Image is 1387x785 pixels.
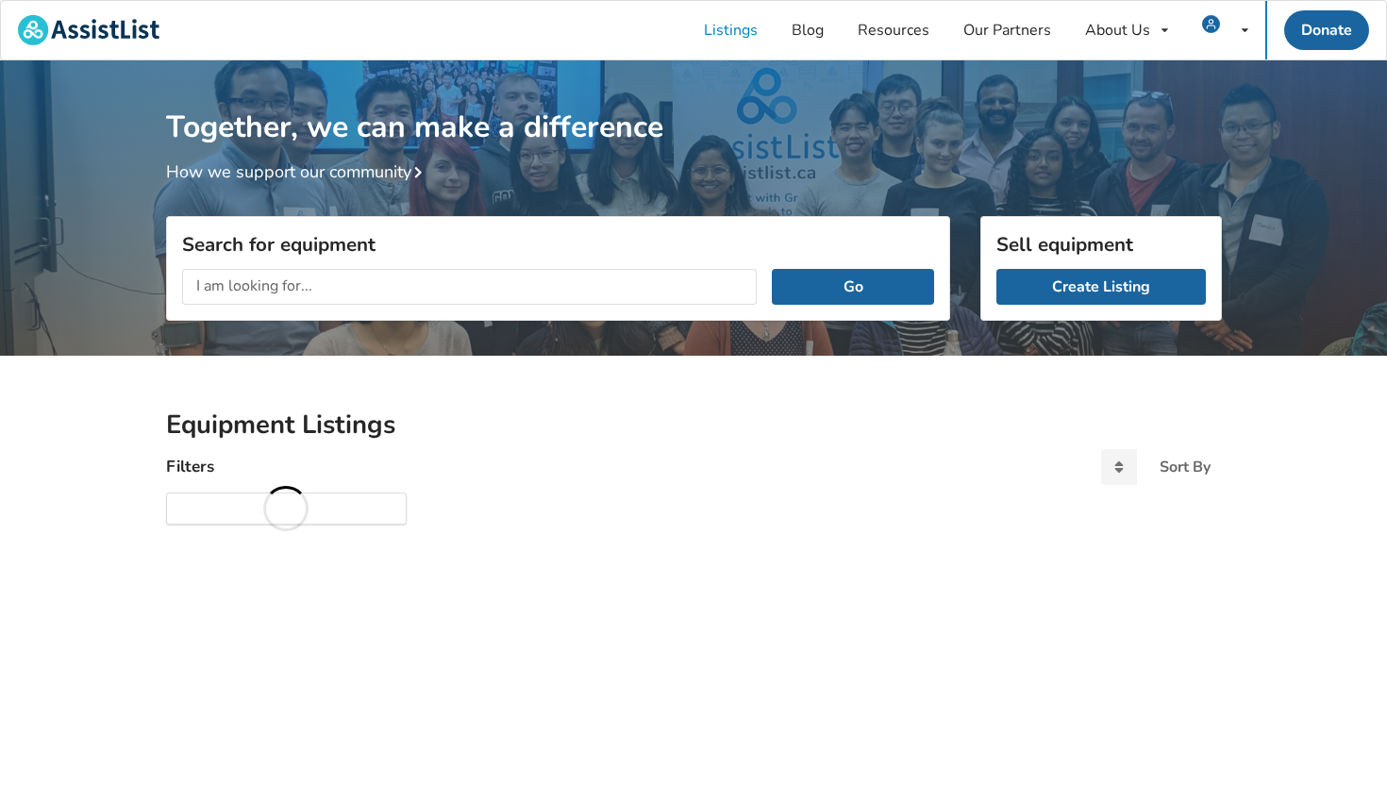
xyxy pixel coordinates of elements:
[182,269,758,305] input: I am looking for...
[166,409,1222,442] h2: Equipment Listings
[996,269,1206,305] a: Create Listing
[1085,23,1150,38] div: About Us
[687,1,775,59] a: Listings
[1202,15,1220,33] img: user icon
[946,1,1068,59] a: Our Partners
[772,269,933,305] button: Go
[182,232,934,257] h3: Search for equipment
[18,15,159,45] img: assistlist-logo
[1160,459,1211,475] div: Sort By
[841,1,946,59] a: Resources
[775,1,841,59] a: Blog
[1284,10,1369,50] a: Donate
[996,232,1206,257] h3: Sell equipment
[166,60,1222,146] h1: Together, we can make a difference
[166,160,430,183] a: How we support our community
[166,456,214,477] h4: Filters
